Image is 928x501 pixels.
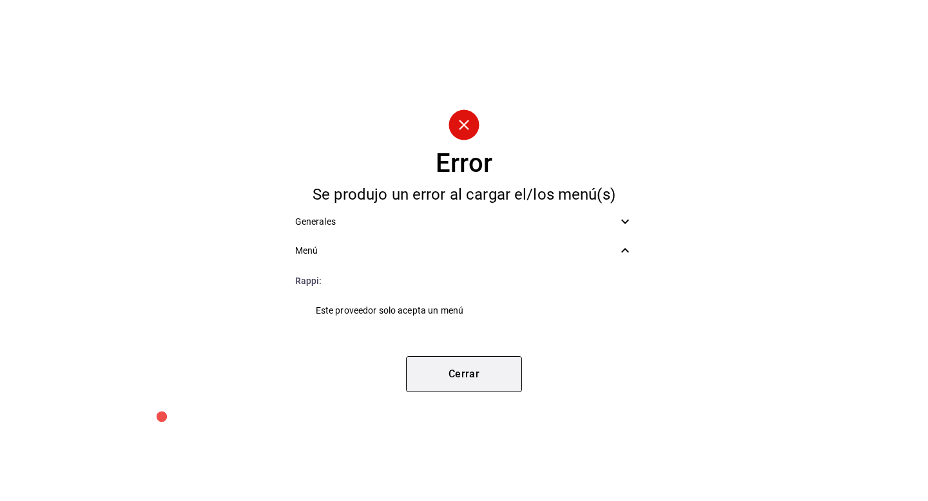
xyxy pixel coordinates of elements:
[285,207,644,236] div: Generales
[406,356,522,392] button: Cerrar
[295,244,618,258] span: Menú
[285,187,644,202] div: Se produjo un error al cargar el/los menú(s)
[295,215,618,229] span: Generales
[295,276,322,286] span: Rappi :
[436,151,492,176] div: Error
[316,304,633,317] span: Este proveedor solo acepta un menú
[285,236,644,265] div: Menú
